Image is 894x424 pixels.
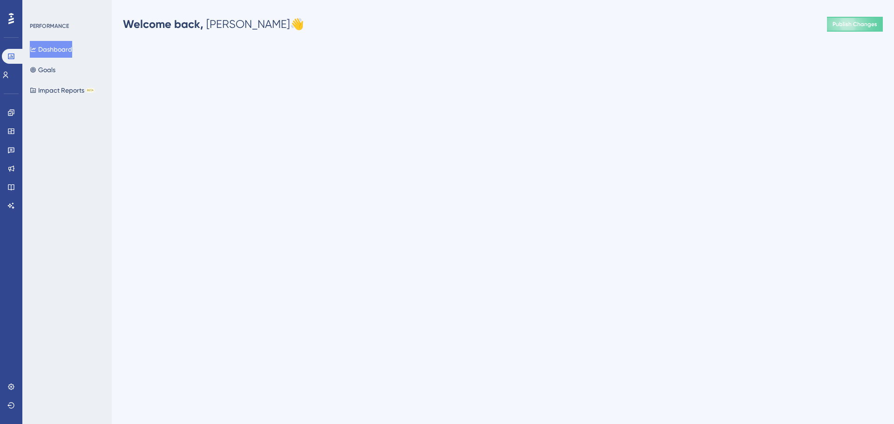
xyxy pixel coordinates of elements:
button: Dashboard [30,41,72,58]
div: PERFORMANCE [30,22,69,30]
span: Welcome back, [123,17,203,31]
button: Impact ReportsBETA [30,82,95,99]
button: Publish Changes [827,17,883,32]
div: [PERSON_NAME] 👋 [123,17,304,32]
button: Goals [30,61,55,78]
div: BETA [86,88,95,93]
span: Publish Changes [833,20,877,28]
